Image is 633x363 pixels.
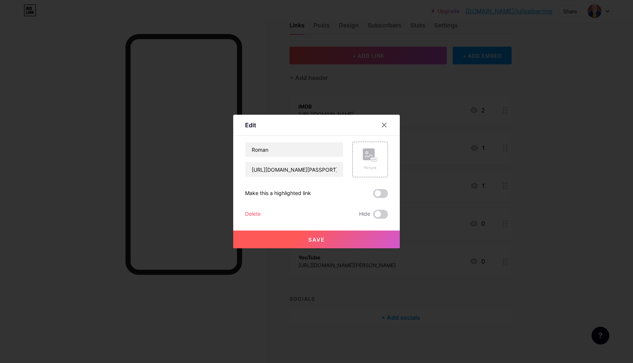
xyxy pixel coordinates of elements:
div: Delete [245,210,261,219]
span: Hide [359,210,370,219]
input: URL [245,162,343,177]
div: Make this a highlighted link [245,189,311,198]
span: Save [308,236,325,243]
button: Save [233,231,400,248]
div: Edit [245,121,256,130]
div: Picture [363,165,378,171]
input: Title [245,142,343,157]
